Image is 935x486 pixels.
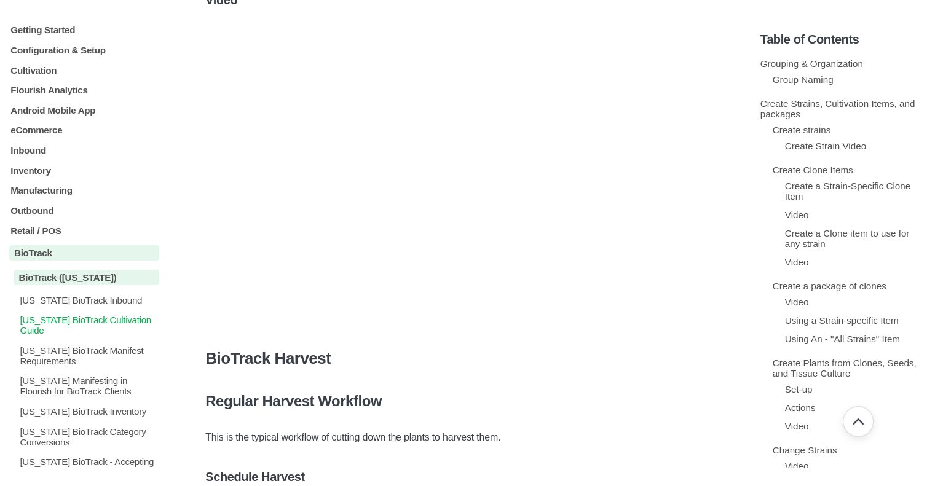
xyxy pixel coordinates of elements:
button: Go back to top of document [843,406,874,437]
a: [US_STATE] Manifesting in Flourish for BioTrack Clients [9,375,159,396]
a: Create a package of clones [773,281,886,291]
a: [US_STATE] BioTrack Cultivation Guide [9,315,159,335]
a: Create Plants from Clones, Seeds, and Tissue Culture [773,358,917,378]
a: Manufacturing [9,185,159,195]
a: Create Strains, Cultivation Items, and packages [760,98,915,119]
p: BioTrack ([US_STATE]) [14,270,159,285]
p: [US_STATE] BioTrack Inbound [18,294,159,305]
p: [US_STATE] BioTrack Inventory [18,406,159,417]
a: Cultivation [9,65,159,75]
a: Inbound [9,145,159,155]
a: Using a Strain-specific Item [785,315,899,326]
a: [US_STATE] BioTrack Category Conversions [9,426,159,447]
a: Create strains [773,125,831,135]
a: Set-up [785,384,813,394]
section: Table of Contents [760,12,926,468]
a: eCommerce [9,125,159,135]
a: Create a Clone item to use for any strain [785,228,910,249]
a: Create Clone Items [773,165,853,175]
a: Group Naming [773,74,834,85]
p: This is the typical workflow of cutting down the plants to harvest them. [205,429,730,445]
a: Getting Started [9,25,159,35]
p: [US_STATE] BioTrack Category Conversions [18,426,159,447]
a: Actions [785,402,816,413]
a: Create a Strain-Specific Clone Item [785,181,910,202]
a: Change Strains [773,445,837,455]
a: BioTrack [9,245,159,261]
a: [US_STATE] BioTrack Inbound [9,294,159,305]
p: [US_STATE] BioTrack - Accepting Rejected Inventory [18,457,159,477]
a: Outbound [9,205,159,216]
a: Retail / POS [9,225,159,235]
p: [US_STATE] Manifesting in Flourish for BioTrack Clients [18,375,159,396]
a: Android Mobile App [9,105,159,116]
a: Configuration & Setup [9,45,159,55]
p: [US_STATE] BioTrack Manifest Requirements [18,345,159,366]
a: Flourish Analytics [9,85,159,95]
p: [US_STATE] BioTrack Cultivation Guide [18,315,159,335]
a: Video [785,210,809,220]
a: [US_STATE] BioTrack Manifest Requirements [9,345,159,366]
h5: Table of Contents [760,33,926,47]
a: Grouping & Organization [760,58,863,69]
a: Video [785,461,809,471]
a: Using An - "All Strains" Item [785,334,900,344]
h5: Schedule Harvest [205,470,730,484]
h3: BioTrack Harvest [205,349,730,368]
a: BioTrack ([US_STATE]) [9,270,159,285]
a: Inventory [9,165,159,176]
a: Video [785,297,809,307]
a: Video [785,421,809,431]
a: Create Strain Video [785,141,866,151]
a: Video [785,257,809,267]
a: [US_STATE] BioTrack Inventory [9,406,159,417]
h4: Regular Harvest Workflow [205,393,730,410]
a: [US_STATE] BioTrack - Accepting Rejected Inventory [9,457,159,477]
